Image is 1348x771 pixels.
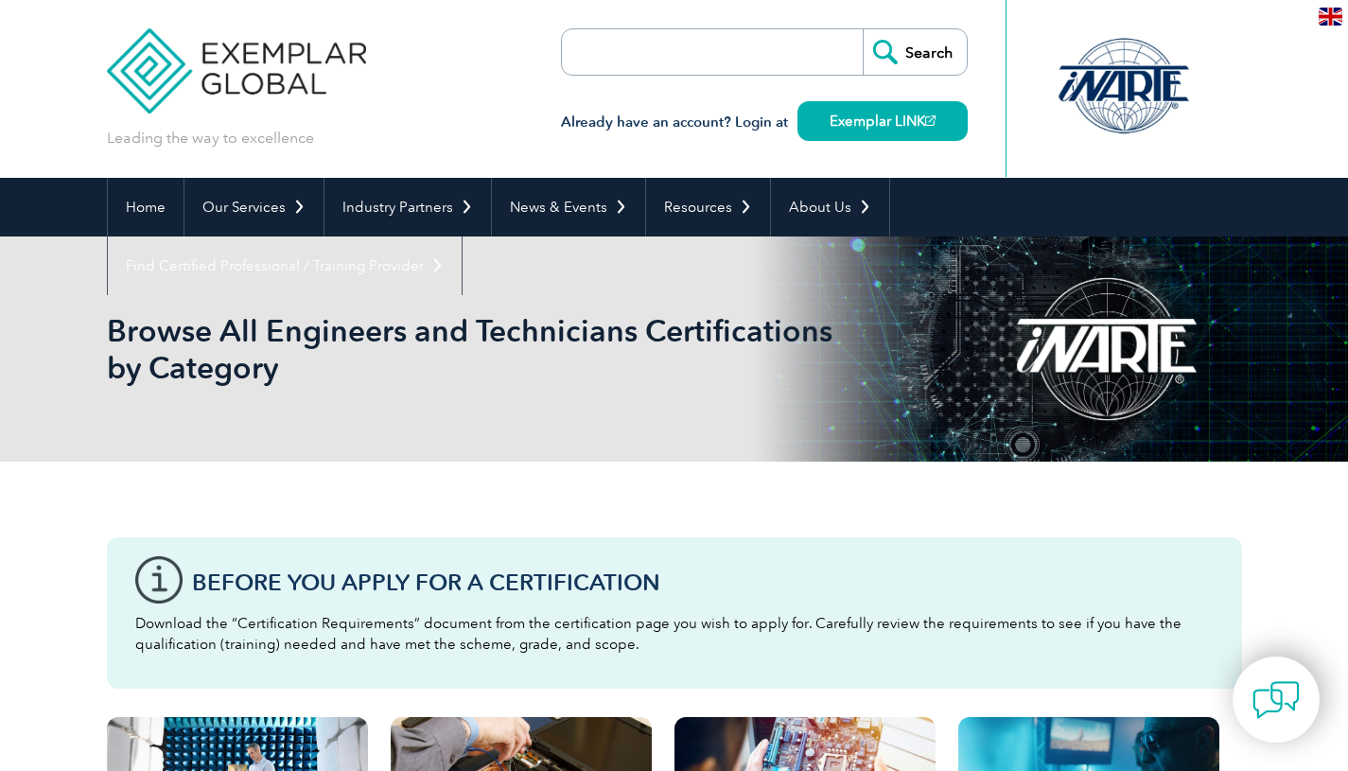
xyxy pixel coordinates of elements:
[863,29,967,75] input: Search
[561,111,968,134] h3: Already have an account? Login at
[771,178,889,237] a: About Us
[925,115,936,126] img: open_square.png
[108,178,184,237] a: Home
[324,178,491,237] a: Industry Partners
[1319,8,1342,26] img: en
[192,570,1214,594] h3: Before You Apply For a Certification
[184,178,324,237] a: Our Services
[107,312,833,386] h1: Browse All Engineers and Technicians Certifications by Category
[108,237,462,295] a: Find Certified Professional / Training Provider
[492,178,645,237] a: News & Events
[135,613,1214,655] p: Download the “Certification Requirements” document from the certification page you wish to apply ...
[646,178,770,237] a: Resources
[1252,676,1300,724] img: contact-chat.png
[107,128,314,149] p: Leading the way to excellence
[797,101,968,141] a: Exemplar LINK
